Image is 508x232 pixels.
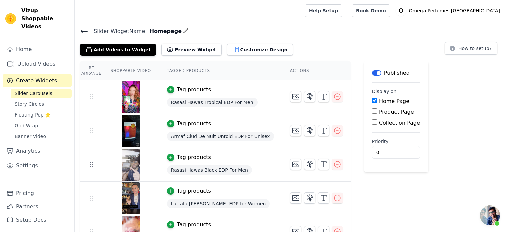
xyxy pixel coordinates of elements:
legend: Display on [372,88,397,95]
th: Actions [282,61,351,80]
p: Omega Perfumes [GEOGRAPHIC_DATA] [406,5,503,17]
div: Tag products [177,221,211,229]
a: Setup Docs [3,213,72,227]
div: Tag products [177,120,211,128]
a: Story Circles [11,99,72,109]
a: Floating-Pop ⭐ [11,110,72,120]
label: Product Page [379,109,414,115]
span: Vizup Shoppable Videos [21,7,69,31]
button: Create Widgets [3,74,72,87]
a: Grid Wrap [11,121,72,130]
a: Slider Carousels [11,89,72,98]
button: Add Videos to Widget [80,44,156,56]
span: Slider Carousels [15,90,52,97]
img: Vizup [5,13,16,24]
button: Tag products [167,221,211,229]
button: O Omega Perfumes [GEOGRAPHIC_DATA] [396,5,503,17]
button: Change Thumbnail [290,159,301,170]
a: Help Setup [305,4,342,17]
label: Priority [372,138,420,145]
a: Pricing [3,187,72,200]
th: Tagged Products [159,61,282,80]
span: Grid Wrap [15,122,38,129]
a: How to setup? [445,47,497,53]
span: Slider Widget Name: [88,27,147,35]
a: Open chat [480,205,500,225]
th: Re Arrange [80,61,102,80]
div: Tag products [177,86,211,94]
span: Armaf Clud De Nuit Untold EDP For Unisex [167,132,274,141]
img: tn-6ddaad4a2499466eabe74fa890f9ba85.png [121,115,140,147]
span: Story Circles [15,101,44,107]
button: Change Thumbnail [290,91,301,102]
span: Homepage [147,27,182,35]
img: tn-48cd99fe30324f4a9be23444623c9641.png [121,149,140,181]
div: Edit Name [183,27,188,36]
a: Book Demo [352,4,390,17]
span: Floating-Pop ⭐ [15,111,51,118]
a: Settings [3,159,72,172]
a: Analytics [3,144,72,158]
text: O [399,7,403,14]
button: Preview Widget [161,44,221,56]
span: Create Widgets [16,77,57,85]
span: Lattafa [PERSON_NAME] EDP for Women [167,199,270,208]
button: How to setup? [445,42,497,55]
a: Home [3,43,72,56]
span: Rasasi Hawas Tropical EDP For Men [167,98,258,107]
button: Customize Design [227,44,293,56]
label: Collection Page [379,120,420,126]
a: Banner Video [11,132,72,141]
p: Published [384,69,410,77]
span: Rasasi Hawas Black EDP For Men [167,165,252,175]
button: Tag products [167,86,211,94]
th: Shoppable Video [102,61,159,80]
div: Tag products [177,187,211,195]
span: Banner Video [15,133,46,140]
img: tn-f088e825ace540a6a3cb59e532f99406.png [121,182,140,214]
button: Tag products [167,153,211,161]
button: Tag products [167,120,211,128]
a: Upload Videos [3,57,72,71]
button: Tag products [167,187,211,195]
img: tn-d69736db234f4a84b006575790d5f795.png [121,81,140,113]
button: Change Thumbnail [290,125,301,136]
a: Partners [3,200,72,213]
div: Tag products [177,153,211,161]
label: Home Page [379,98,409,104]
button: Change Thumbnail [290,192,301,204]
